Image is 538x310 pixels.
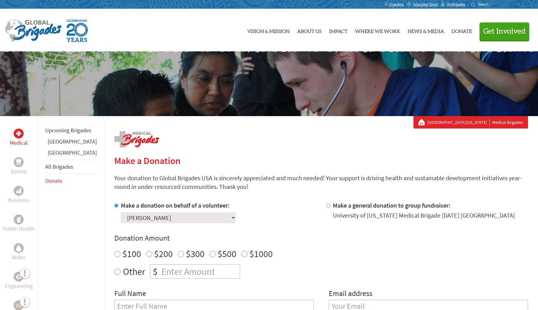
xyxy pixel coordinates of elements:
[114,155,528,166] h2: Make a Donation
[14,157,24,167] div: Dental
[45,160,97,174] li: All Brigades
[249,248,273,260] label: $1000
[355,14,400,46] a: Where We Work
[48,149,97,156] a: [GEOGRAPHIC_DATA]
[389,2,404,7] span: Chapters
[8,186,29,204] a: BusinessBusiness
[11,167,26,176] p: Dental
[48,138,97,145] a: [GEOGRAPHIC_DATA]
[45,148,97,160] li: Panama
[333,201,451,209] label: Make a general donation to group fundraiser:
[5,272,33,290] a: EngineeringEngineering
[14,243,24,253] div: Water
[45,137,97,148] li: Ghana
[478,2,496,7] input: Search...
[329,14,347,46] a: Impact
[333,211,515,220] div: University of [US_STATE] Medical Brigade [DATE] [GEOGRAPHIC_DATA]
[12,253,26,262] p: Water
[297,14,322,46] a: About Us
[14,272,24,282] div: Engineering
[11,157,26,176] a: DentalDental
[447,2,465,7] span: MyBrigades
[123,264,145,279] label: Other
[154,248,173,260] label: $200
[427,119,490,125] a: [GEOGRAPHIC_DATA][US_STATE]
[483,28,526,35] span: Get Involved
[186,248,205,260] label: $300
[14,186,24,196] div: Business
[45,127,91,134] a: Upcoming Brigades
[16,303,21,307] img: Legal Empowerment
[45,163,73,170] a: All Brigades
[160,265,240,278] input: Enter Amount
[408,14,444,46] a: News & Media
[3,214,35,233] a: Public HealthPublic Health
[10,139,28,147] p: Medical
[5,282,33,290] p: Engineering
[121,201,230,209] label: Make a donation on behalf of a volunteer:
[67,20,88,42] img: Global Brigades Celebrating 20 Years
[12,243,26,262] a: WaterWater
[16,216,21,223] img: Public Health
[150,265,160,278] div: $
[14,214,24,224] div: Public Health
[247,14,290,46] a: Vision & Mission
[114,131,159,148] img: logo-medical.png
[14,129,24,139] div: Medical
[451,14,472,46] a: Donate
[122,248,141,260] label: $100
[114,289,146,300] label: Full Name
[45,177,62,184] a: Donate
[8,196,29,204] p: Business
[45,124,97,137] li: Upcoming Brigades
[45,174,97,188] li: Donate
[413,2,438,7] span: Volunteer Tools
[3,224,35,233] p: Public Health
[10,129,28,147] a: MedicalMedical
[479,22,529,40] button: Get Involved
[16,188,21,193] img: Business
[114,174,528,191] p: Your donation to Global Brigades USA is sincerely appreciated and much needed! Your support is dr...
[5,20,62,42] img: Global Brigades Logo
[329,289,372,300] label: Email address
[418,119,523,125] div: Medical Brigades
[114,233,528,243] h4: Donation Amount
[16,131,21,136] img: Medical
[16,159,21,165] img: Dental
[16,274,21,279] img: Engineering
[218,248,236,260] label: $500
[16,244,21,251] img: Water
